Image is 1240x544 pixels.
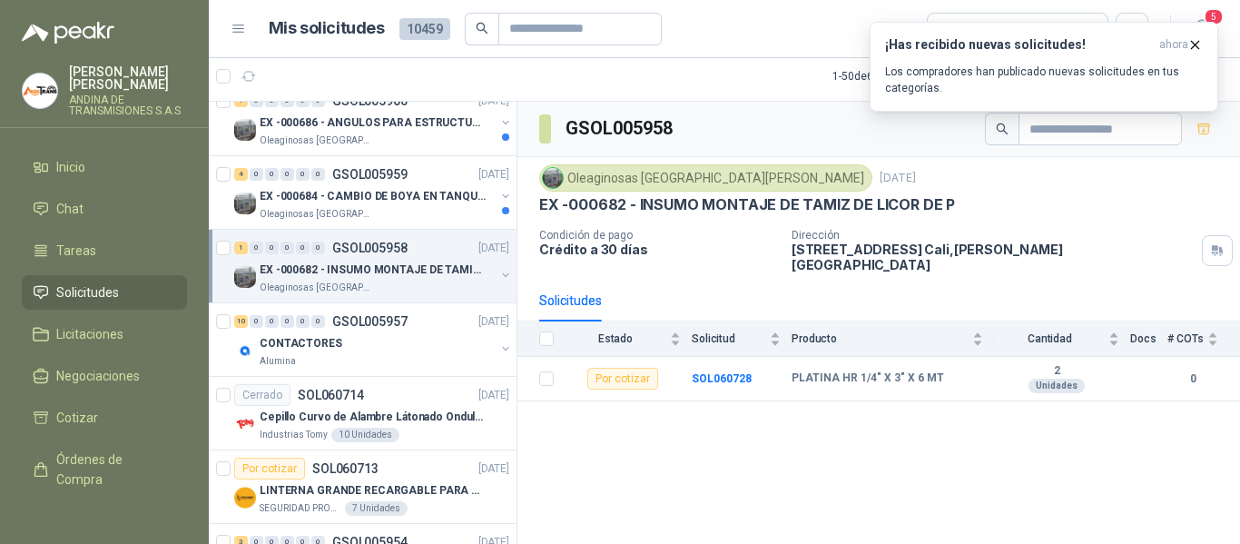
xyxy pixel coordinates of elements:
[234,168,248,181] div: 4
[1167,332,1204,345] span: # COTs
[565,332,666,345] span: Estado
[692,321,792,357] th: Solicitud
[234,384,290,406] div: Cerrado
[478,166,509,183] p: [DATE]
[565,321,692,357] th: Estado
[332,94,408,107] p: GSOL005960
[296,242,310,254] div: 0
[234,340,256,361] img: Company Logo
[209,377,517,450] a: CerradoSOL060714[DATE] Company LogoCepillo Curvo de Alambre Látonado Ondulado con Mango TruperInd...
[792,229,1195,242] p: Dirección
[543,168,563,188] img: Company Logo
[792,332,969,345] span: Producto
[260,188,486,205] p: EX -000684 - CAMBIO DE BOYA EN TANQUE ALIMENTADOR
[260,281,374,295] p: Oleaginosas [GEOGRAPHIC_DATA][PERSON_NAME]
[311,242,325,254] div: 0
[234,266,256,288] img: Company Logo
[265,168,279,181] div: 0
[69,94,187,116] p: ANDINA DE TRANSMISIONES S.A.S
[476,22,488,35] span: search
[792,371,944,386] b: PLATINA HR 1/4" X 3" X 6 MT
[260,207,374,222] p: Oleaginosas [GEOGRAPHIC_DATA][PERSON_NAME]
[260,354,296,369] p: Alumina
[832,62,950,91] div: 1 - 50 de 6855
[234,487,256,509] img: Company Logo
[792,321,994,357] th: Producto
[260,428,328,442] p: Industrias Tomy
[22,275,187,310] a: Solicitudes
[885,37,1152,53] h3: ¡Has recibido nuevas solicitudes!
[260,335,342,352] p: CONTACTORES
[280,168,294,181] div: 0
[870,22,1218,112] button: ¡Has recibido nuevas solicitudes!ahora Los compradores han publicado nuevas solicitudes en tus ca...
[234,315,248,328] div: 10
[566,114,675,143] h3: GSOL005958
[260,482,486,499] p: LINTERNA GRANDE RECARGABLE PARA ESPACIOS ABIERTOS 100-150MTS
[22,317,187,351] a: Licitaciones
[56,241,96,261] span: Tareas
[234,193,256,214] img: Company Logo
[332,315,408,328] p: GSOL005957
[234,237,513,295] a: 1 0 0 0 0 0 GSOL005958[DATE] Company LogoEX -000682 - INSUMO MONTAJE DE TAMIZ DE LICOR DE POleagi...
[1159,37,1188,53] span: ahora
[539,195,955,214] p: EX -000682 - INSUMO MONTAJE DE TAMIZ DE LICOR DE P
[994,364,1119,379] b: 2
[250,242,263,254] div: 0
[280,242,294,254] div: 0
[345,501,408,516] div: 7 Unidades
[311,315,325,328] div: 0
[56,450,170,490] span: Órdenes de Compra
[1028,379,1085,393] div: Unidades
[56,408,98,428] span: Cotizar
[331,428,399,442] div: 10 Unidades
[234,119,256,141] img: Company Logo
[69,65,187,91] p: [PERSON_NAME] [PERSON_NAME]
[260,409,486,426] p: Cepillo Curvo de Alambre Látonado Ondulado con Mango Truper
[234,311,513,369] a: 10 0 0 0 0 0 GSOL005957[DATE] Company LogoCONTACTORESAlumina
[22,401,187,435] a: Cotizar
[265,242,279,254] div: 0
[312,462,379,475] p: SOL060713
[250,315,263,328] div: 0
[885,64,1203,96] p: Los compradores han publicado nuevas solicitudes en tus categorías.
[56,157,85,177] span: Inicio
[22,442,187,497] a: Órdenes de Compra
[269,15,385,42] h1: Mis solicitudes
[478,240,509,257] p: [DATE]
[22,359,187,393] a: Negociaciones
[539,291,602,311] div: Solicitudes
[994,332,1105,345] span: Cantidad
[1130,321,1167,357] th: Docs
[260,114,486,132] p: EX -000686 - ANGULOS PARA ESTRUCTURAS DE FOSA DE L
[478,460,509,478] p: [DATE]
[939,19,977,39] div: Todas
[692,372,752,385] a: SOL060728
[539,242,777,257] p: Crédito a 30 días
[792,242,1195,272] p: [STREET_ADDRESS] Cali , [PERSON_NAME][GEOGRAPHIC_DATA]
[399,18,450,40] span: 10459
[478,313,509,331] p: [DATE]
[260,262,486,279] p: EX -000682 - INSUMO MONTAJE DE TAMIZ DE LICOR DE P
[296,168,310,181] div: 0
[539,229,777,242] p: Condición de pago
[1167,321,1240,357] th: # COTs
[298,389,364,401] p: SOL060714
[260,501,341,516] p: SEGURIDAD PROVISER LTDA
[56,366,140,386] span: Negociaciones
[280,315,294,328] div: 0
[209,450,517,524] a: Por cotizarSOL060713[DATE] Company LogoLINTERNA GRANDE RECARGABLE PARA ESPACIOS ABIERTOS 100-150M...
[250,168,263,181] div: 0
[23,74,57,108] img: Company Logo
[265,315,279,328] div: 0
[22,22,114,44] img: Logo peakr
[22,150,187,184] a: Inicio
[311,168,325,181] div: 0
[692,332,766,345] span: Solicitud
[234,413,256,435] img: Company Logo
[478,387,509,404] p: [DATE]
[22,192,187,226] a: Chat
[880,170,916,187] p: [DATE]
[296,315,310,328] div: 0
[1204,8,1224,25] span: 5
[56,282,119,302] span: Solicitudes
